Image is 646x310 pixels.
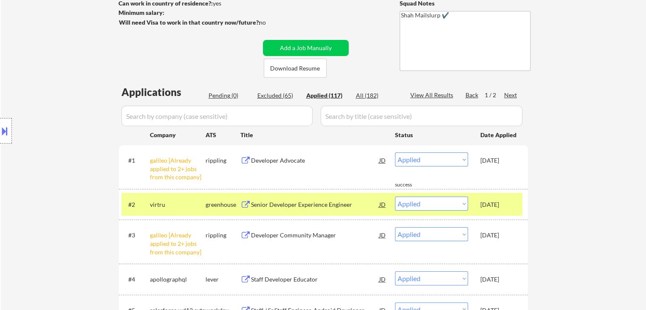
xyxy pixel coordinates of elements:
input: Search by company (case sensitive) [121,106,313,126]
div: Senior Developer Experience Engineer [251,200,379,209]
div: JD [378,152,387,168]
div: Applied (117) [306,91,349,100]
div: #4 [128,275,143,284]
div: Title [240,131,387,139]
div: Developer Community Manager [251,231,379,240]
div: ATS [206,131,240,139]
div: [DATE] [480,231,518,240]
div: JD [378,227,387,242]
div: no [259,18,283,27]
div: Developer Advocate [251,156,379,165]
div: Next [504,91,518,99]
strong: Minimum salary: [118,9,164,16]
div: Back [465,91,479,99]
div: lever [206,275,240,284]
div: apollographql [150,275,206,284]
div: Applications [121,87,206,97]
button: Add a Job Manually [263,40,349,56]
div: rippling [206,156,240,165]
div: All (182) [356,91,398,100]
div: rippling [206,231,240,240]
div: Excluded (65) [257,91,300,100]
div: greenhouse [206,200,240,209]
div: Pending (0) [209,91,251,100]
div: galileo [Already applied to 2+ jobs from this company] [150,156,206,181]
div: Staff Developer Educator [251,275,379,284]
strong: Will need Visa to work in that country now/future?: [119,19,260,26]
div: 1 / 2 [485,91,504,99]
div: Status [395,127,468,142]
div: galileo [Already applied to 2+ jobs from this company] [150,231,206,256]
div: JD [378,197,387,212]
div: [DATE] [480,275,518,284]
button: Download Resume [264,59,327,78]
div: [DATE] [480,200,518,209]
div: View All Results [410,91,456,99]
div: success [395,181,429,189]
div: virtru [150,200,206,209]
div: Date Applied [480,131,518,139]
div: [DATE] [480,156,518,165]
div: #3 [128,231,143,240]
div: JD [378,271,387,287]
input: Search by title (case sensitive) [321,106,522,126]
div: Company [150,131,206,139]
